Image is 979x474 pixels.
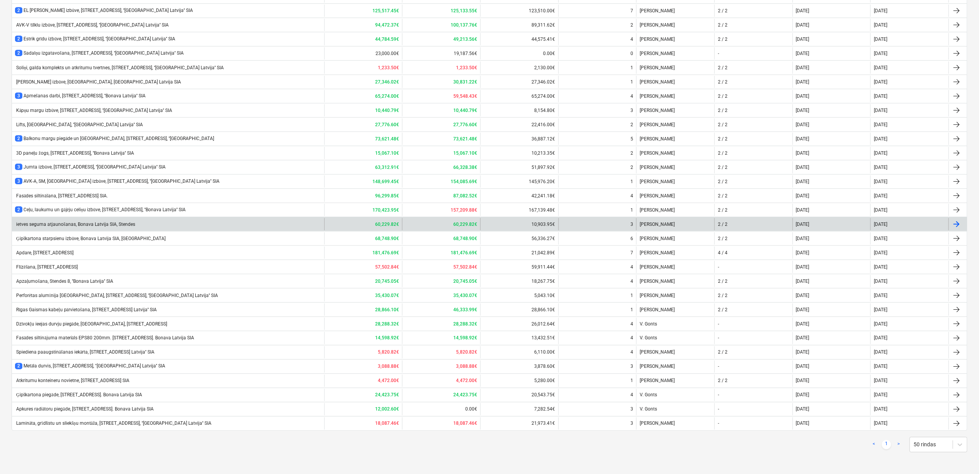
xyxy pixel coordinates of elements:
[718,65,728,70] div: 2 / 2
[630,392,633,398] div: 4
[636,375,714,387] div: [PERSON_NAME]
[480,247,558,259] div: 21,042.89€
[453,79,477,85] b: 30,831.22€
[636,19,714,31] div: [PERSON_NAME]
[636,104,714,117] div: [PERSON_NAME]
[894,440,904,449] a: Next page
[718,179,728,184] div: 2 / 2
[456,350,477,355] b: 5,820.82€
[15,293,218,299] div: Perforētas alumīnija [GEOGRAPHIC_DATA], [STREET_ADDRESS], ''[GEOGRAPHIC_DATA] Latvija'' SIA
[796,321,810,327] div: [DATE]
[378,65,399,70] b: 1,233.50€
[480,90,558,102] div: 65,274.00€
[796,378,810,384] div: [DATE]
[874,22,887,28] div: [DATE]
[874,65,887,70] div: [DATE]
[453,335,477,341] b: 14,598.92€
[453,279,477,284] b: 20,745.05€
[630,407,633,412] div: 3
[630,264,633,270] div: 4
[796,136,810,142] div: [DATE]
[15,22,169,28] div: AVK-V tīlklu izbūve, [STREET_ADDRESS], ''[GEOGRAPHIC_DATA] Latvija'' SIA
[796,207,810,213] div: [DATE]
[636,118,714,131] div: [PERSON_NAME]
[718,165,728,170] div: 2 / 2
[718,335,719,341] div: -
[874,193,887,199] div: [DATE]
[15,164,22,170] span: 3
[375,307,399,312] b: 28,866.10€
[480,5,558,17] div: 123,510.00€
[796,108,810,113] div: [DATE]
[15,164,166,170] div: Jumta izbūve, [STREET_ADDRESS], ''[GEOGRAPHIC_DATA] Latvija'' SIA
[456,378,477,384] b: 4,472.00€
[874,421,887,426] div: [DATE]
[874,136,887,142] div: [DATE]
[630,193,633,199] div: 4
[636,47,714,60] div: [PERSON_NAME]
[796,350,810,355] div: [DATE]
[480,19,558,31] div: 89,311.62€
[718,37,728,42] div: 2 / 2
[630,179,633,184] div: 1
[375,264,399,270] b: 57,502.84€
[796,37,810,42] div: [DATE]
[630,378,633,384] div: 1
[375,321,399,327] b: 28,288.32€
[453,421,477,426] b: 18,087.46€
[480,375,558,387] div: 5,280.00€
[636,133,714,145] div: [PERSON_NAME]
[874,364,887,369] div: [DATE]
[453,150,477,156] b: 15,067.10€
[15,79,181,85] div: [PERSON_NAME] izbūve, [GEOGRAPHIC_DATA], [GEOGRAPHIC_DATA] Latvija SIA
[630,364,633,369] div: 3
[636,175,714,188] div: [PERSON_NAME]
[402,403,480,416] div: 0.00€
[636,275,714,287] div: [PERSON_NAME]
[630,165,633,170] div: 2
[874,335,887,341] div: [DATE]
[796,150,810,156] div: [DATE]
[796,22,810,28] div: [DATE]
[630,207,633,213] div: 1
[630,279,633,284] div: 4
[796,364,810,369] div: [DATE]
[796,407,810,412] div: [DATE]
[630,307,633,312] div: 1
[636,318,714,330] div: V. Gonts
[796,279,810,284] div: [DATE]
[630,150,633,156] div: 2
[375,293,399,298] b: 35,430.07€
[718,250,728,255] div: 4 / 4
[630,22,633,28] div: 2
[453,136,477,142] b: 73,621.48€
[456,364,477,369] b: 3,088.88€
[15,193,108,199] div: Fasādes siltināšana, [STREET_ADDRESS] SIA.
[636,33,714,45] div: [PERSON_NAME]
[456,65,477,70] b: 1,233.50€
[372,250,399,255] b: 181,476.69€
[375,150,399,156] b: 15,067.10€
[15,135,214,142] div: Balkonu margu piegāde un [GEOGRAPHIC_DATA], [STREET_ADDRESS], ''[GEOGRAPHIC_DATA]
[451,179,477,184] b: 154,085.69€
[453,108,477,113] b: 10,440.79€
[15,335,194,341] div: Fasādes siltinājuma materiāls EPS80 200mm. [STREET_ADDRESS]. Bonava Latvija SIA
[718,378,728,384] div: 2 / 2
[480,289,558,302] div: 5,043.10€
[375,421,399,426] b: 18,087.46€
[453,222,477,227] b: 60,229.82€
[15,50,22,56] span: 2
[874,279,887,284] div: [DATE]
[453,321,477,327] b: 28,288.32€
[874,93,887,99] div: [DATE]
[874,51,887,56] div: [DATE]
[375,193,399,199] b: 96,299.85€
[874,79,887,85] div: [DATE]
[636,62,714,74] div: [PERSON_NAME]
[874,321,887,327] div: [DATE]
[874,392,887,398] div: [DATE]
[630,250,633,255] div: 7
[630,335,633,341] div: 4
[796,193,810,199] div: [DATE]
[636,389,714,401] div: V. Gonts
